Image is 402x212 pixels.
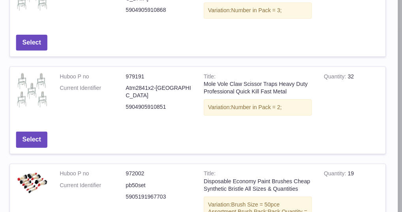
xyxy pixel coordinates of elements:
[232,104,282,111] span: Number in Pack = 2;
[62,170,127,177] dt: Huboo P no
[324,74,348,82] strong: Quantity
[127,181,193,189] dd: pb50set
[205,100,312,116] div: Variation:
[205,74,216,82] strong: Title
[62,73,127,81] dt: Huboo P no
[205,177,312,192] div: Disposable Economy Paint Brushes Cheap Synthetic Bristle All Sizes & Quantities
[127,104,193,111] dd: 5904905910851
[18,73,50,108] img: Mole Vole Claw Scissor Traps Heavy Duty Professional Quick Kill Fast Metal
[232,8,282,15] span: Number in Pack = 3;
[324,170,348,179] strong: Quantity
[127,7,193,15] dd: 5904905910868
[127,85,193,100] dd: Atm2841x2-[GEOGRAPHIC_DATA]
[205,4,312,20] div: Variation:
[127,170,193,177] dd: 972002
[127,73,193,81] dd: 979191
[62,85,127,100] dt: Current Identifier
[18,132,49,148] button: Select
[318,67,385,126] td: 32
[127,193,193,200] dd: 5905191967703
[62,181,127,189] dt: Current Identifier
[18,35,49,52] button: Select
[18,170,50,195] img: Disposable Economy Paint Brushes Cheap Synthetic Bristle All Sizes & Quantities
[205,81,312,96] div: Mole Vole Claw Scissor Traps Heavy Duty Professional Quick Kill Fast Metal
[205,170,216,179] strong: Title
